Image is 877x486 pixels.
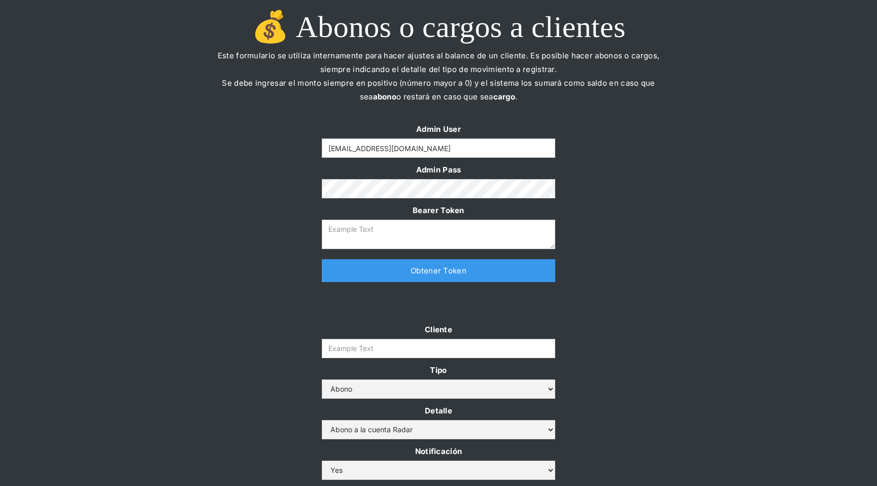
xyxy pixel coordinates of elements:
[322,323,555,336] label: Cliente
[210,10,667,44] h1: 💰 Abonos o cargos a clientes
[322,404,555,418] label: Detalle
[322,444,555,458] label: Notificación
[322,363,555,377] label: Tipo
[322,339,555,358] input: Example Text
[322,138,555,158] input: Example Text
[210,49,667,117] p: Este formulario se utiliza internamente para hacer ajustes al balance de un cliente. Es posible h...
[322,122,555,136] label: Admin User
[322,122,555,249] form: Form
[373,92,397,101] strong: abono
[493,92,516,101] strong: cargo
[322,203,555,217] label: Bearer Token
[322,259,555,282] a: Obtener Token
[322,163,555,177] label: Admin Pass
